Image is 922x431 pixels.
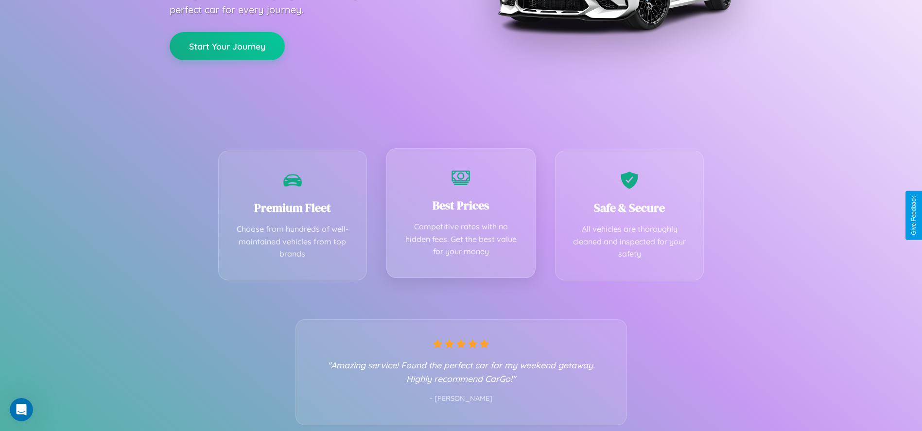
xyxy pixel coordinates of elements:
p: Competitive rates with no hidden fees. Get the best value for your money [401,221,521,258]
button: Start Your Journey [170,32,285,60]
p: All vehicles are thoroughly cleaned and inspected for your safety [570,223,689,260]
p: "Amazing service! Found the perfect car for my weekend getaway. Highly recommend CarGo!" [315,358,607,385]
iframe: Intercom live chat [10,398,33,421]
h3: Best Prices [401,197,521,213]
h3: Safe & Secure [570,200,689,216]
h3: Premium Fleet [233,200,352,216]
p: - [PERSON_NAME] [315,393,607,405]
div: Give Feedback [910,196,917,235]
p: Choose from hundreds of well-maintained vehicles from top brands [233,223,352,260]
